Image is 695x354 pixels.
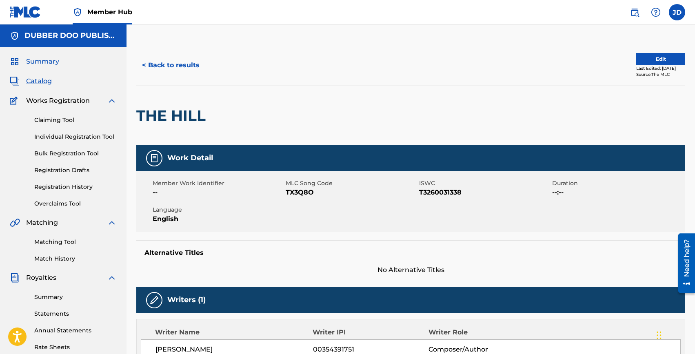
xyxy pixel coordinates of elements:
[626,4,643,20] a: Public Search
[286,179,417,188] span: MLC Song Code
[419,179,550,188] span: ISWC
[153,206,284,214] span: Language
[313,327,428,337] div: Writer IPI
[552,188,683,197] span: --:--
[34,133,117,141] a: Individual Registration Tool
[429,327,534,337] div: Writer Role
[10,76,20,86] img: Catalog
[26,57,59,66] span: Summary
[648,4,664,20] div: Help
[10,57,20,66] img: Summary
[73,7,82,17] img: Top Rightsholder
[155,327,313,337] div: Writer Name
[669,4,685,20] div: User Menu
[34,183,117,191] a: Registration History
[636,71,685,77] div: Source: The MLC
[34,254,117,263] a: Match History
[34,116,117,124] a: Claiming Tool
[144,249,677,257] h5: Alternative Titles
[87,7,132,17] span: Member Hub
[26,218,58,228] span: Matching
[26,76,52,86] span: Catalog
[107,96,117,106] img: expand
[34,343,117,352] a: Rate Sheets
[552,179,683,188] span: Duration
[34,293,117,301] a: Summary
[34,166,117,175] a: Registration Drafts
[167,153,213,163] h5: Work Detail
[654,315,695,354] iframe: Chat Widget
[26,96,90,106] span: Works Registration
[286,188,417,197] span: TX3Q8O
[107,218,117,228] img: expand
[34,199,117,208] a: Overclaims Tool
[672,230,695,296] iframe: Resource Center
[136,106,210,125] h2: THE HILL
[10,57,59,66] a: SummarySummary
[136,265,685,275] span: No Alternative Titles
[153,188,284,197] span: --
[149,153,159,163] img: Work Detail
[136,55,205,75] button: < Back to results
[34,326,117,335] a: Annual Statements
[26,273,56,283] span: Royalties
[10,218,20,228] img: Matching
[10,76,52,86] a: CatalogCatalog
[10,31,20,41] img: Accounts
[636,53,685,65] button: Edit
[167,295,206,305] h5: Writers (1)
[10,96,20,106] img: Works Registration
[419,188,550,197] span: T3260031338
[149,295,159,305] img: Writers
[153,214,284,224] span: English
[34,238,117,246] a: Matching Tool
[636,65,685,71] div: Last Edited: [DATE]
[34,310,117,318] a: Statements
[24,31,117,40] h5: DUBBER DOO PUBLISHING
[651,7,661,17] img: help
[657,323,662,347] div: Drag
[107,273,117,283] img: expand
[34,149,117,158] a: Bulk Registration Tool
[10,6,41,18] img: MLC Logo
[630,7,639,17] img: search
[10,273,20,283] img: Royalties
[153,179,284,188] span: Member Work Identifier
